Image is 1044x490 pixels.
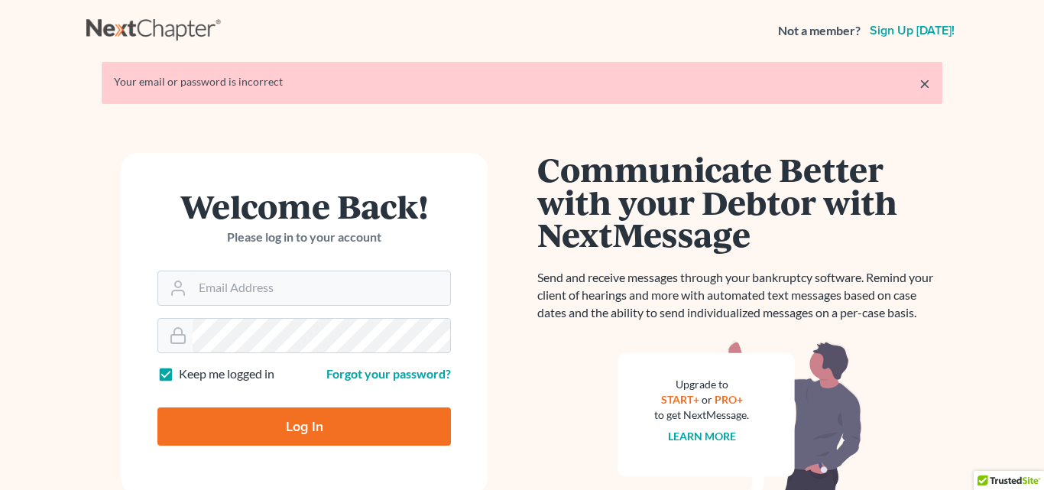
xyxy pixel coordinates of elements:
[654,377,749,392] div: Upgrade to
[537,153,942,251] h1: Communicate Better with your Debtor with NextMessage
[179,365,274,383] label: Keep me logged in
[193,271,450,305] input: Email Address
[537,269,942,322] p: Send and receive messages through your bankruptcy software. Remind your client of hearings and mo...
[326,366,451,381] a: Forgot your password?
[661,393,699,406] a: START+
[654,407,749,423] div: to get NextMessage.
[157,229,451,246] p: Please log in to your account
[157,407,451,446] input: Log In
[157,190,451,222] h1: Welcome Back!
[668,430,736,443] a: Learn more
[702,393,712,406] span: or
[867,24,958,37] a: Sign up [DATE]!
[715,393,743,406] a: PRO+
[919,74,930,92] a: ×
[114,74,930,89] div: Your email or password is incorrect
[778,22,861,40] strong: Not a member?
